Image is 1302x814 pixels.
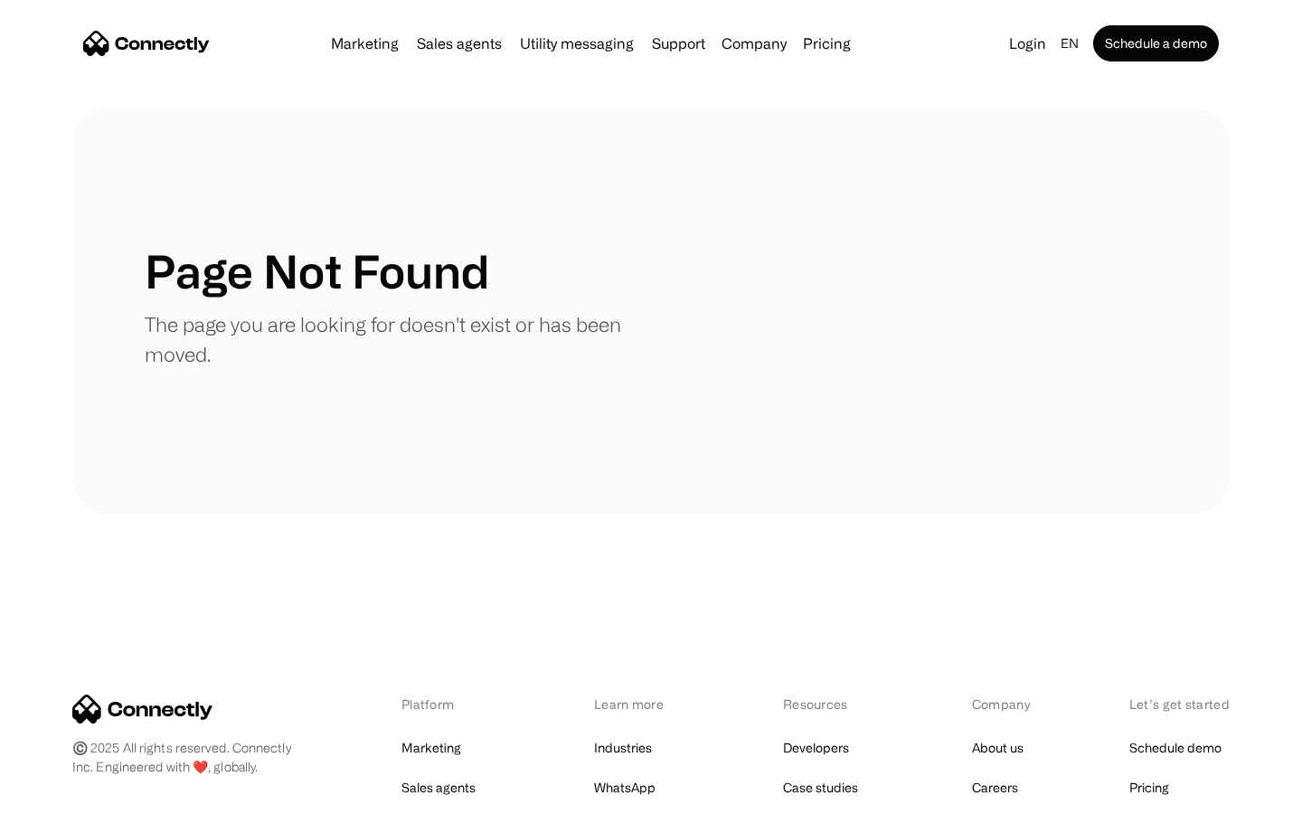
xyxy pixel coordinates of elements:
[401,735,461,761] a: Marketing
[645,36,712,51] a: Support
[1093,25,1219,62] a: Schedule a demo
[972,695,1035,714] div: Company
[18,781,108,808] aside: Language selected: English
[1129,775,1169,800] a: Pricing
[1002,31,1053,56] a: Login
[513,36,641,51] a: Utility messaging
[145,309,651,369] p: The page you are looking for doesn't exist or has been moved.
[401,775,476,800] a: Sales agents
[594,735,652,761] a: Industries
[594,775,656,800] a: WhatsApp
[783,735,849,761] a: Developers
[796,36,858,51] a: Pricing
[722,31,787,56] div: Company
[401,695,500,714] div: Platform
[1061,31,1079,56] div: en
[783,775,858,800] a: Case studies
[324,36,406,51] a: Marketing
[1129,735,1222,761] a: Schedule demo
[1129,695,1230,714] div: Let’s get started
[972,775,1018,800] a: Careers
[972,735,1024,761] a: About us
[594,695,689,714] div: Learn more
[36,782,108,808] ul: Language list
[783,695,878,714] div: Resources
[410,36,509,51] a: Sales agents
[145,244,489,298] h1: Page Not Found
